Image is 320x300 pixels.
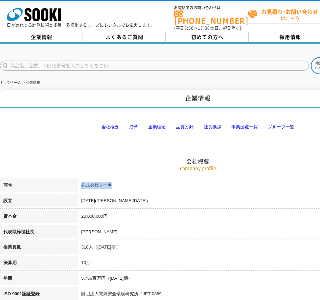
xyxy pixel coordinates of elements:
[231,124,258,129] a: 事業拠点一覧
[21,79,40,86] li: 企業情報
[83,32,166,42] a: よくあるご質問
[166,32,249,42] a: 初めての方へ
[184,25,194,31] span: 8:50
[174,25,241,31] span: (平日 ～ 土日、祝日除く)
[198,25,210,31] span: 17:30
[148,124,166,129] a: 企業理念
[174,6,244,10] span: お電話でのお問い合わせは
[268,124,294,129] a: グループ一覧
[261,7,318,16] strong: お見積り･お問い合わせ
[204,124,221,129] a: 社長挨拶
[174,10,244,24] a: [PHONE_NUMBER]
[101,124,119,129] a: 会社概要
[191,33,224,41] span: 初めての方へ
[176,124,193,129] a: 品質方針
[129,124,138,129] a: 沿革
[7,23,155,27] p: 日々進化する計測技術と多種・多様化するニーズにレンタルでお応えします。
